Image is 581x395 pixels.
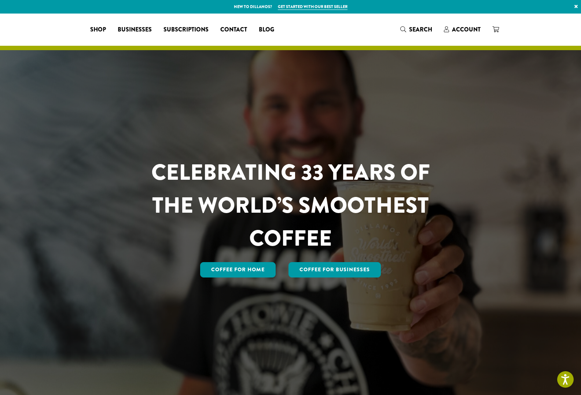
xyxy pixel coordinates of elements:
[409,25,432,34] span: Search
[84,24,112,36] a: Shop
[259,25,274,34] span: Blog
[90,25,106,34] span: Shop
[200,262,276,277] a: Coffee for Home
[288,262,381,277] a: Coffee For Businesses
[394,23,438,36] a: Search
[220,25,247,34] span: Contact
[118,25,152,34] span: Businesses
[278,4,348,10] a: Get started with our best seller
[130,156,452,255] h1: CELEBRATING 33 YEARS OF THE WORLD’S SMOOTHEST COFFEE
[163,25,209,34] span: Subscriptions
[452,25,481,34] span: Account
